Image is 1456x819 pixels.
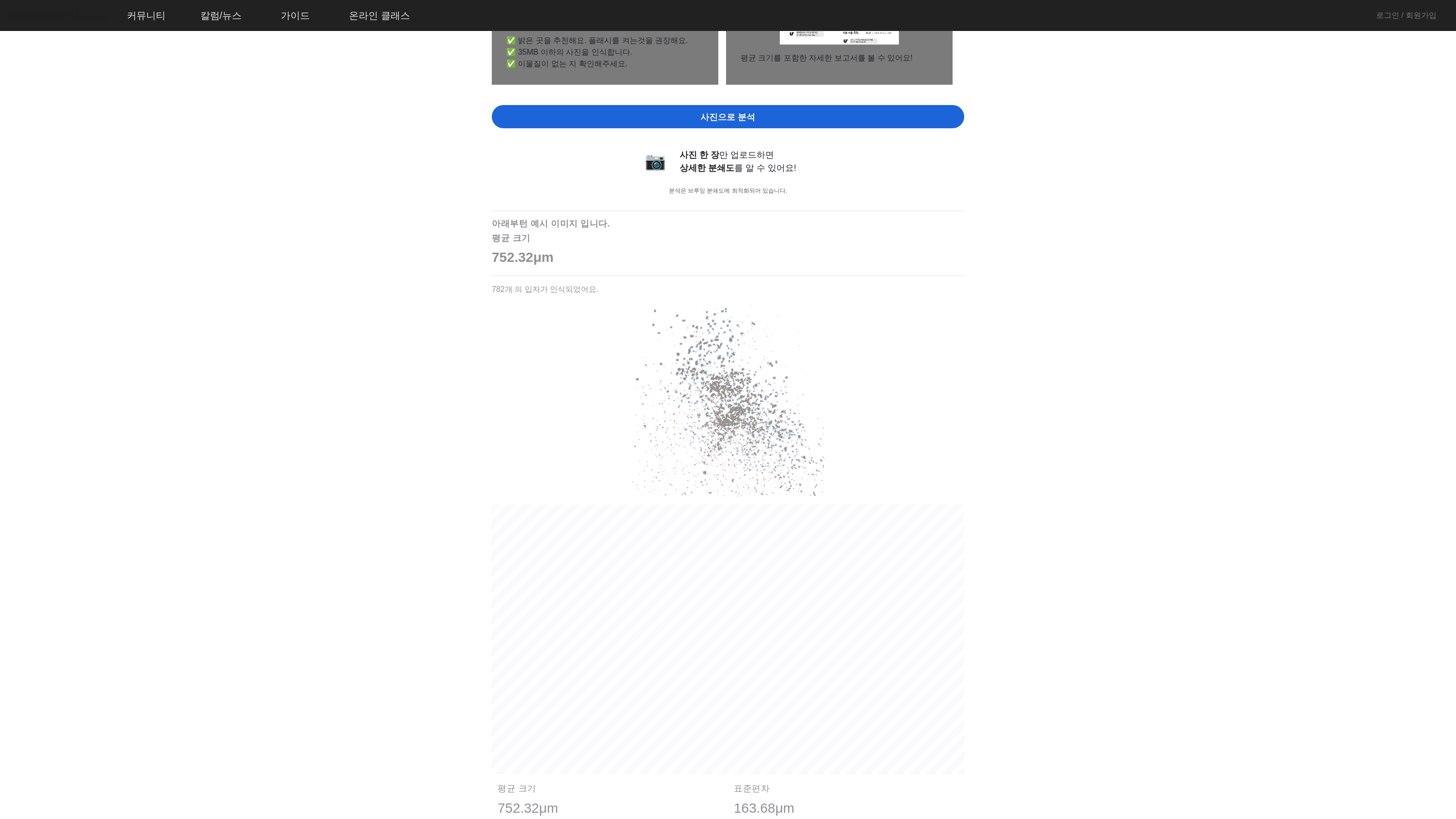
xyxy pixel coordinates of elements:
span: 홈 [30,321,36,329]
span: 대화 [89,322,100,330]
img: alt [631,303,825,497]
span: 설정 [150,321,161,329]
p: ✅ 밝은 곳을 추천해요. 플래시를 켜는것을 권장해요. ✅ 35MB 이하의 사진을 인식합니다. ✅ 이물질이 없는 지 확인해주세요. [506,35,704,70]
a: 로그인 / 회원가입 [1376,10,1437,21]
p: 아래부턴 예시 이미지 입니다. [492,219,964,229]
p: 평균 크기 [498,784,722,794]
img: logo [8,7,109,24]
b: 사진 한 장 [680,150,719,160]
a: 가이드 [273,2,318,29]
a: 설정 [125,307,186,331]
p: 752.32μm [492,247,964,268]
p: 163.68μm [734,798,958,819]
a: 온라인 클래스 [341,2,418,29]
p: 분석은 브루잉 분쇄도에 최적화되어 있습니다. [631,186,825,195]
b: 상세한 분쇄도 [680,163,734,173]
p: 평균 크기를 포함한 자세한 보고서를 볼 수 있어요! [741,52,938,64]
a: 홈 [3,307,64,331]
p: 752.32μm [498,798,722,819]
a: 칼럼/뉴스 [193,2,250,29]
span: 📷 [645,152,666,170]
p: 표준편차 [734,784,958,794]
p: 782개 의 입자가 인식되었어요. [492,284,964,295]
a: 대화 [64,307,125,331]
div: 만 업로드하면 를 알 수 있어요! [680,149,825,175]
span: 사진으로 분석 [700,111,755,124]
a: 커뮤니티 [119,2,173,29]
p: 평균 크기 [492,233,964,244]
